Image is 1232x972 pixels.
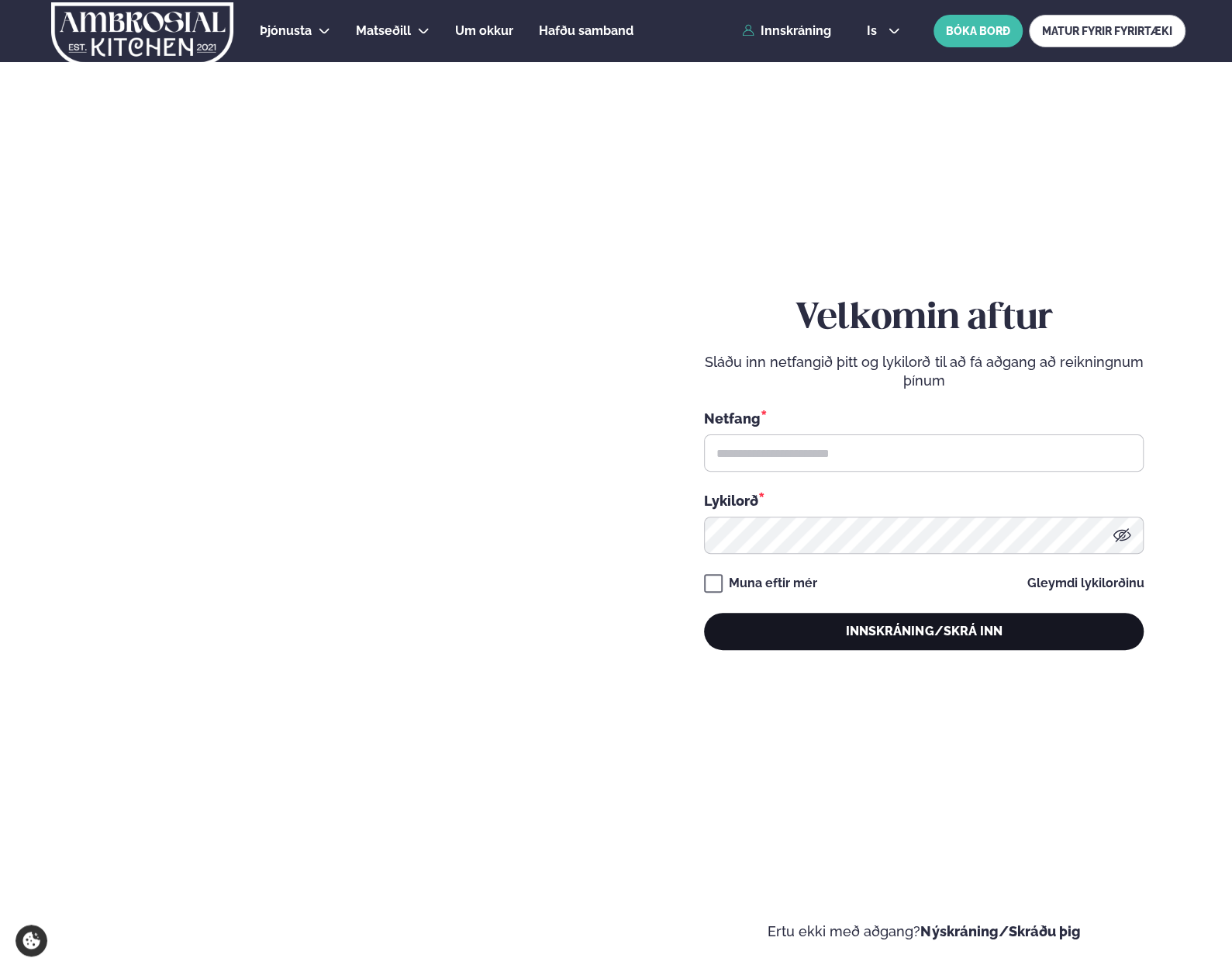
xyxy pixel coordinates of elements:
a: Hafðu samband [539,22,633,40]
button: is [854,25,913,37]
span: Um okkur [455,23,513,38]
a: Um okkur [455,22,513,40]
span: Matseðill [356,23,411,38]
p: Ef eitthvað sameinar fólk, þá er [PERSON_NAME] matarferðalag. [47,842,368,879]
div: Netfang [704,408,1144,428]
a: Þjónusta [260,22,312,40]
a: Gleymdi lykilorðinu [1027,577,1144,590]
a: Nýskráning/Skráðu þig [920,923,1080,939]
button: Innskráning/Skrá inn [704,613,1144,650]
img: logo [50,2,235,66]
a: Cookie settings [16,925,47,956]
span: is [867,25,882,37]
div: Lykilorð [704,490,1144,510]
span: Þjónusta [260,23,312,38]
a: Innskráning [742,24,831,38]
button: BÓKA BORÐ [933,15,1023,47]
span: Hafðu samband [539,23,633,38]
a: Matseðill [356,22,411,40]
p: Ertu ekki með aðgang? [663,922,1186,941]
a: MATUR FYRIR FYRIRTÆKI [1029,15,1185,47]
h2: Velkomin aftur [704,297,1144,341]
h2: Velkomin á Ambrosial kitchen! [47,693,368,823]
p: Sláðu inn netfangið þitt og lykilorð til að fá aðgang að reikningnum þínum [704,353,1144,390]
